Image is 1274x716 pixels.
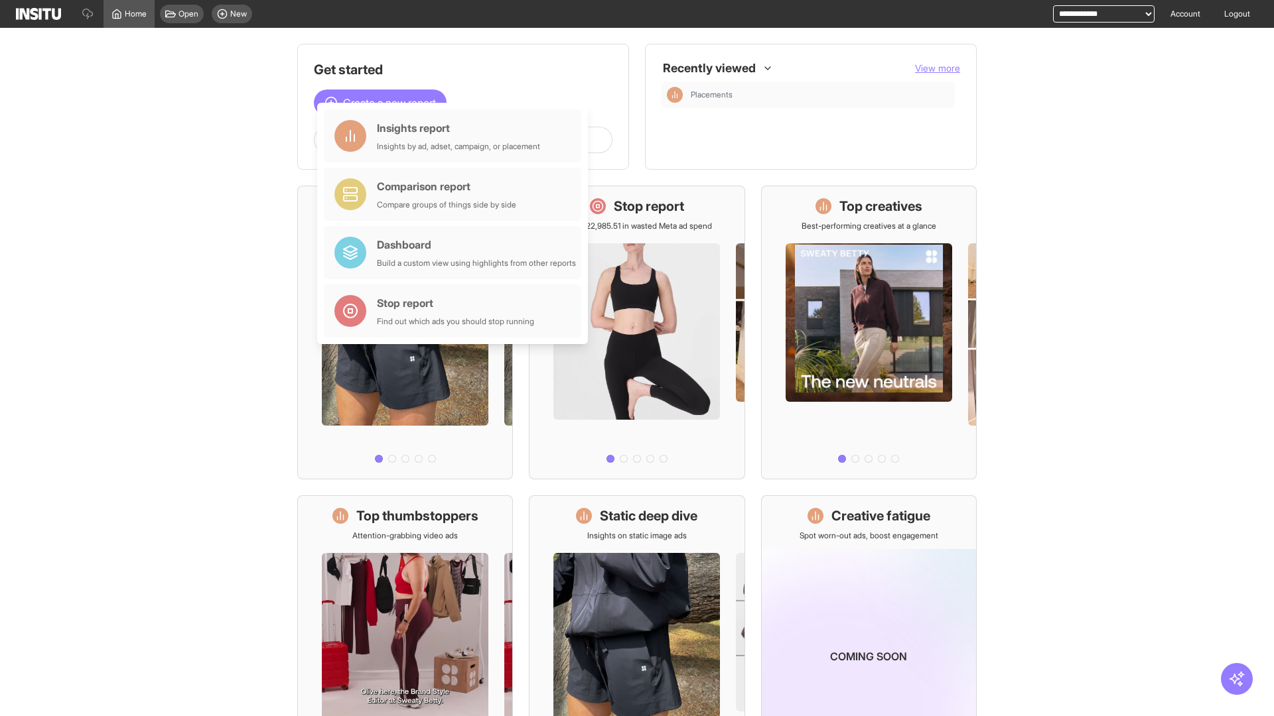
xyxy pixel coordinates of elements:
[377,200,516,210] div: Compare groups of things side by side
[562,221,712,231] p: Save £22,985.51 in wasted Meta ad spend
[16,8,61,20] img: Logo
[915,62,960,75] button: View more
[230,9,247,19] span: New
[314,60,612,79] h1: Get started
[691,89,733,100] span: Placements
[356,507,478,525] h1: Top thumbstoppers
[600,507,697,525] h1: Static deep dive
[125,9,147,19] span: Home
[761,186,977,479] a: Top creativesBest-performing creatives at a glance
[839,197,922,215] h1: Top creatives
[377,237,576,253] div: Dashboard
[377,316,534,327] div: Find out which ads you should stop running
[915,62,960,74] span: View more
[667,87,683,103] div: Insights
[377,120,540,136] div: Insights report
[377,258,576,268] div: Build a custom view using highlights from other reports
[297,186,513,479] a: What's live nowSee all active ads instantly
[377,295,534,311] div: Stop report
[377,141,540,152] div: Insights by ad, adset, campaign, or placement
[352,530,458,541] p: Attention-grabbing video ads
[529,186,744,479] a: Stop reportSave £22,985.51 in wasted Meta ad spend
[314,89,447,116] button: Create a new report
[691,89,950,100] span: Placements
[377,178,516,194] div: Comparison report
[614,197,684,215] h1: Stop report
[343,95,436,111] span: Create a new report
[802,221,936,231] p: Best-performing creatives at a glance
[587,530,687,541] p: Insights on static image ads
[178,9,198,19] span: Open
